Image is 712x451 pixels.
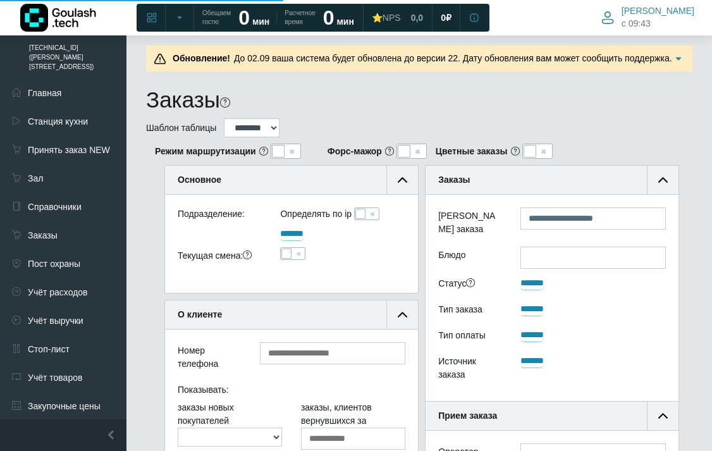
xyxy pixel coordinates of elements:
div: Подразделение: [168,207,271,226]
img: collapse [398,175,407,185]
b: Обновление! [173,53,230,63]
div: Источник заказа [429,353,511,386]
span: До 02.09 ваша система будет обновлена до версии 22. Дату обновления вам может сообщить поддержка.... [169,53,672,77]
span: [PERSON_NAME] [622,5,694,16]
label: Блюдо [429,247,511,269]
div: ⭐ [372,12,401,23]
div: заказы, клиентов вернувшихся за [292,401,415,450]
span: c 09:43 [622,17,651,30]
strong: 0 [238,6,250,29]
h1: Заказы [146,87,220,113]
span: 0 [441,12,446,23]
span: Расчетное время [285,9,315,27]
span: Обещаем гостю [202,9,231,27]
b: О клиенте [178,309,222,319]
div: Тип оплаты [429,327,511,347]
img: collapse [398,310,407,319]
a: Обещаем гостю 0 мин Расчетное время 0 мин [195,6,362,29]
label: Определять по ip [280,207,352,221]
b: Цветные заказы [436,145,508,158]
label: Шаблон таблицы [146,121,216,135]
img: Предупреждение [154,53,166,65]
b: Заказы [438,175,470,185]
div: Статус [429,275,511,295]
div: заказы новых покупателей [168,401,292,450]
div: Показывать: [168,381,415,401]
img: Подробнее [672,53,685,65]
b: Режим маршрутизации [155,145,256,158]
strong: 0 [323,6,335,29]
div: Номер телефона [168,342,250,375]
span: мин [336,16,353,27]
img: collapse [658,175,668,185]
img: collapse [658,411,668,421]
div: Текущая смена: [168,247,271,267]
img: Логотип компании Goulash.tech [20,4,96,32]
span: 0,0 [411,12,423,23]
b: Форс-мажор [328,145,382,158]
label: [PERSON_NAME] заказа [429,207,511,240]
div: Тип заказа [429,301,511,321]
b: Основное [178,175,221,185]
a: 0 ₽ [433,6,459,29]
span: ₽ [446,12,451,23]
b: Прием заказа [438,411,497,421]
a: ⭐NPS 0,0 [364,6,431,29]
span: NPS [383,13,401,23]
button: [PERSON_NAME] c 09:43 [594,3,702,32]
span: мин [252,16,269,27]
